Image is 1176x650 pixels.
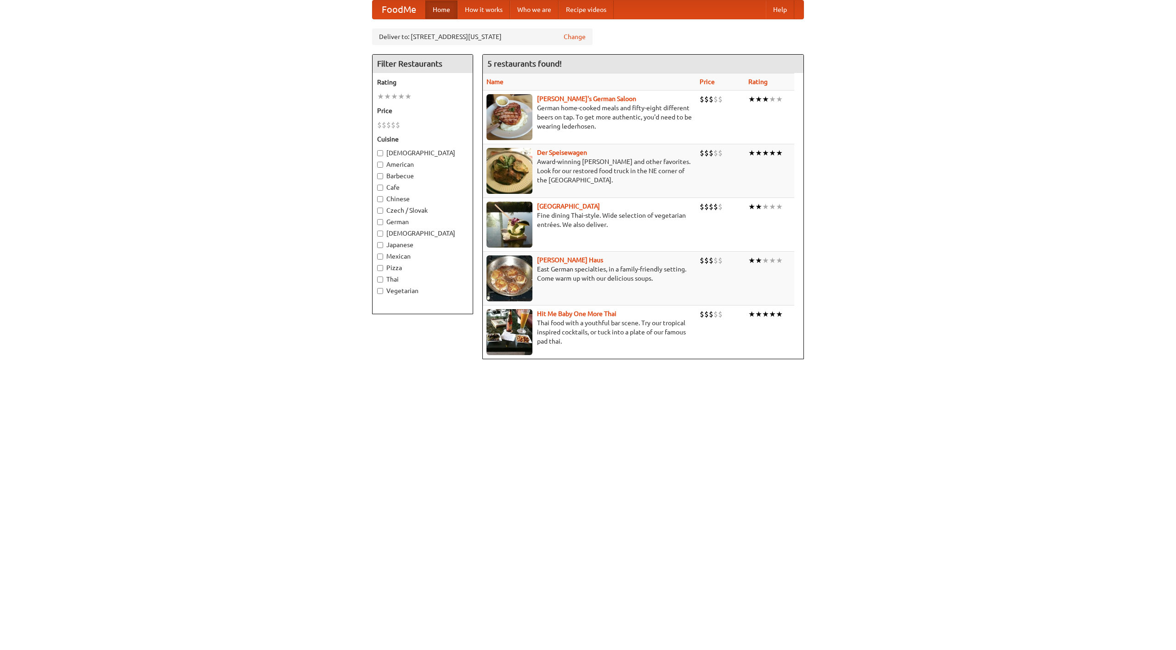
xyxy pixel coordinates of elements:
li: ★ [769,202,776,212]
a: Der Speisewagen [537,149,587,156]
li: $ [386,120,391,130]
p: Thai food with a youthful bar scene. Try our tropical inspired cocktails, or tuck into a plate of... [486,318,692,346]
label: American [377,160,468,169]
li: $ [713,202,718,212]
li: ★ [762,94,769,104]
li: ★ [748,148,755,158]
li: ★ [769,255,776,266]
li: $ [700,309,704,319]
input: Cafe [377,185,383,191]
li: ★ [776,148,783,158]
li: $ [704,148,709,158]
input: German [377,219,383,225]
a: Home [425,0,458,19]
input: Mexican [377,254,383,260]
label: Pizza [377,263,468,272]
a: FoodMe [373,0,425,19]
li: $ [704,309,709,319]
li: ★ [762,255,769,266]
li: $ [709,202,713,212]
p: German home-cooked meals and fifty-eight different beers on tap. To get more authentic, you'd nee... [486,103,692,131]
input: American [377,162,383,168]
h5: Rating [377,78,468,87]
li: ★ [748,94,755,104]
img: speisewagen.jpg [486,148,532,194]
p: Award-winning [PERSON_NAME] and other favorites. Look for our restored food truck in the NE corne... [486,157,692,185]
li: ★ [762,202,769,212]
p: Fine dining Thai-style. Wide selection of vegetarian entrées. We also deliver. [486,211,692,229]
input: [DEMOGRAPHIC_DATA] [377,150,383,156]
input: Japanese [377,242,383,248]
li: $ [391,120,396,130]
a: How it works [458,0,510,19]
label: German [377,217,468,226]
a: Hit Me Baby One More Thai [537,310,616,317]
li: ★ [748,255,755,266]
label: [DEMOGRAPHIC_DATA] [377,229,468,238]
li: $ [704,202,709,212]
li: ★ [776,255,783,266]
b: [GEOGRAPHIC_DATA] [537,203,600,210]
label: Mexican [377,252,468,261]
a: Who we are [510,0,559,19]
li: $ [396,120,400,130]
input: Pizza [377,265,383,271]
label: Cafe [377,183,468,192]
li: $ [377,120,382,130]
li: ★ [405,91,412,102]
li: ★ [776,202,783,212]
li: $ [709,309,713,319]
li: $ [700,202,704,212]
a: Rating [748,78,768,85]
a: Help [766,0,794,19]
li: $ [709,255,713,266]
li: ★ [769,309,776,319]
input: Barbecue [377,173,383,179]
li: $ [718,202,723,212]
li: ★ [377,91,384,102]
li: ★ [748,202,755,212]
li: ★ [776,309,783,319]
p: East German specialties, in a family-friendly setting. Come warm up with our delicious soups. [486,265,692,283]
li: $ [704,255,709,266]
a: Name [486,78,503,85]
label: Czech / Slovak [377,206,468,215]
li: $ [713,94,718,104]
a: Change [564,32,586,41]
li: ★ [762,309,769,319]
li: ★ [755,148,762,158]
li: ★ [755,94,762,104]
li: $ [700,148,704,158]
li: $ [700,94,704,104]
a: [PERSON_NAME]'s German Saloon [537,95,636,102]
label: Japanese [377,240,468,249]
input: Czech / Slovak [377,208,383,214]
li: $ [718,255,723,266]
label: Chinese [377,194,468,203]
li: ★ [384,91,391,102]
li: $ [718,94,723,104]
li: ★ [391,91,398,102]
li: $ [718,309,723,319]
label: Vegetarian [377,286,468,295]
img: kohlhaus.jpg [486,255,532,301]
a: [PERSON_NAME] Haus [537,256,603,264]
label: Barbecue [377,171,468,181]
li: ★ [748,309,755,319]
input: [DEMOGRAPHIC_DATA] [377,231,383,237]
label: [DEMOGRAPHIC_DATA] [377,148,468,158]
li: ★ [398,91,405,102]
li: ★ [755,309,762,319]
img: esthers.jpg [486,94,532,140]
h4: Filter Restaurants [373,55,473,73]
li: $ [713,255,718,266]
img: babythai.jpg [486,309,532,355]
li: $ [709,94,713,104]
li: ★ [776,94,783,104]
img: satay.jpg [486,202,532,248]
a: Recipe videos [559,0,614,19]
li: $ [382,120,386,130]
